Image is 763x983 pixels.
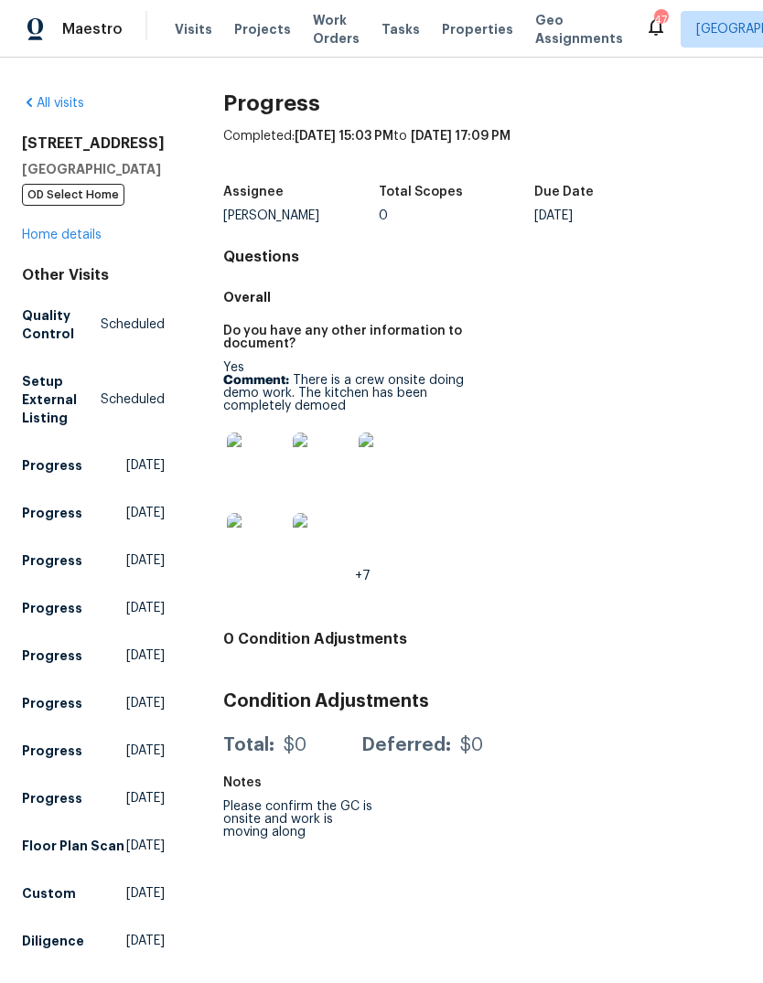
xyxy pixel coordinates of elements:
a: Diligence[DATE] [22,924,165,957]
span: Projects [234,20,291,38]
h4: 0 Condition Adjustments [223,630,741,648]
h5: Floor Plan Scan [22,837,124,855]
div: 0 [379,209,534,222]
a: Floor Plan Scan[DATE] [22,829,165,862]
a: Progress[DATE] [22,592,165,625]
a: Progress[DATE] [22,782,165,815]
span: [DATE] [126,837,165,855]
a: Progress[DATE] [22,497,165,529]
span: [DATE] [126,646,165,665]
div: Other Visits [22,266,165,284]
span: Scheduled [101,315,165,334]
h5: Progress [22,504,82,522]
span: [DATE] [126,789,165,807]
a: Progress[DATE] [22,734,165,767]
h5: Diligence [22,932,84,950]
h3: Condition Adjustments [223,692,741,711]
span: [DATE] [126,504,165,522]
span: Visits [175,20,212,38]
span: Properties [442,20,513,38]
h5: Total Scopes [379,186,463,198]
h5: Custom [22,884,76,903]
span: Maestro [62,20,123,38]
span: [DATE] [126,551,165,570]
h5: Progress [22,456,82,475]
a: Progress[DATE] [22,639,165,672]
h5: Progress [22,646,82,665]
h5: Quality Control [22,306,101,343]
div: [DATE] [534,209,690,222]
h2: Progress [223,94,741,112]
div: Deferred: [361,736,451,754]
span: Work Orders [313,11,360,48]
h5: Progress [22,742,82,760]
h5: Setup External Listing [22,372,101,427]
div: Yes [223,361,467,582]
span: Tasks [381,23,420,36]
span: Geo Assignments [535,11,623,48]
span: [DATE] [126,694,165,712]
span: [DATE] [126,742,165,760]
p: There is a crew onsite doing demo work. The kitchen has been completely demoed [223,374,467,412]
h5: Progress [22,599,82,617]
h5: Assignee [223,186,284,198]
h4: Questions [223,248,741,266]
span: +7 [355,570,371,582]
a: Progress[DATE] [22,544,165,577]
h5: Overall [223,288,741,306]
h5: [GEOGRAPHIC_DATA] [22,160,165,178]
div: Total: [223,736,274,754]
h5: Do you have any other information to document? [223,325,467,350]
span: [DATE] [126,932,165,950]
a: Custom[DATE] [22,877,165,910]
div: [PERSON_NAME] [223,209,379,222]
h5: Notes [223,776,262,789]
span: [DATE] [126,456,165,475]
a: Progress[DATE] [22,449,165,482]
div: Please confirm the GC is onsite and work is moving along [223,800,379,839]
a: Home details [22,229,102,241]
div: $0 [284,736,306,754]
a: Quality ControlScheduled [22,299,165,350]
h5: Progress [22,694,82,712]
div: Completed: to [223,127,741,175]
span: OD Select Home [22,184,124,206]
div: 47 [654,11,667,29]
b: Comment: [223,374,289,387]
span: [DATE] [126,884,165,903]
h2: [STREET_ADDRESS] [22,134,165,153]
a: All visits [22,97,84,110]
a: Setup External ListingScheduled [22,365,165,434]
h5: Progress [22,551,82,570]
span: [DATE] 15:03 PM [295,130,393,143]
h5: Due Date [534,186,594,198]
span: [DATE] [126,599,165,617]
h5: Progress [22,789,82,807]
span: [DATE] 17:09 PM [411,130,510,143]
a: Progress[DATE] [22,687,165,720]
span: Scheduled [101,390,165,409]
div: $0 [460,736,483,754]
